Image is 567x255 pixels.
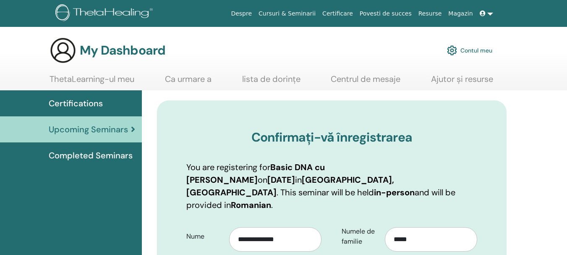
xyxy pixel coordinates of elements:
[227,6,255,21] a: Despre
[447,41,492,60] a: Contul meu
[447,43,457,58] img: cog.svg
[49,149,133,162] span: Completed Seminars
[335,223,385,250] label: Numele de familie
[445,6,476,21] a: Magazin
[49,123,128,136] span: Upcoming Seminars
[431,74,493,90] a: Ajutor și resurse
[186,130,477,145] h3: Confirmați-vă înregistrarea
[55,4,156,23] img: logo.png
[267,174,295,185] b: [DATE]
[331,74,400,90] a: Centrul de mesaje
[374,187,415,198] b: in-person
[415,6,445,21] a: Resurse
[165,74,212,90] a: Ca urmare a
[356,6,415,21] a: Povesti de succes
[49,97,103,110] span: Certifications
[50,37,76,64] img: generic-user-icon.jpg
[242,74,300,90] a: lista de dorințe
[319,6,356,21] a: Certificare
[231,200,271,210] b: Romanian
[255,6,319,21] a: Cursuri & Seminarii
[186,161,477,211] p: You are registering for on in . This seminar will be held and will be provided in .
[80,43,165,58] h3: My Dashboard
[180,229,230,244] label: Nume
[50,74,134,90] a: ThetaLearning-ul meu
